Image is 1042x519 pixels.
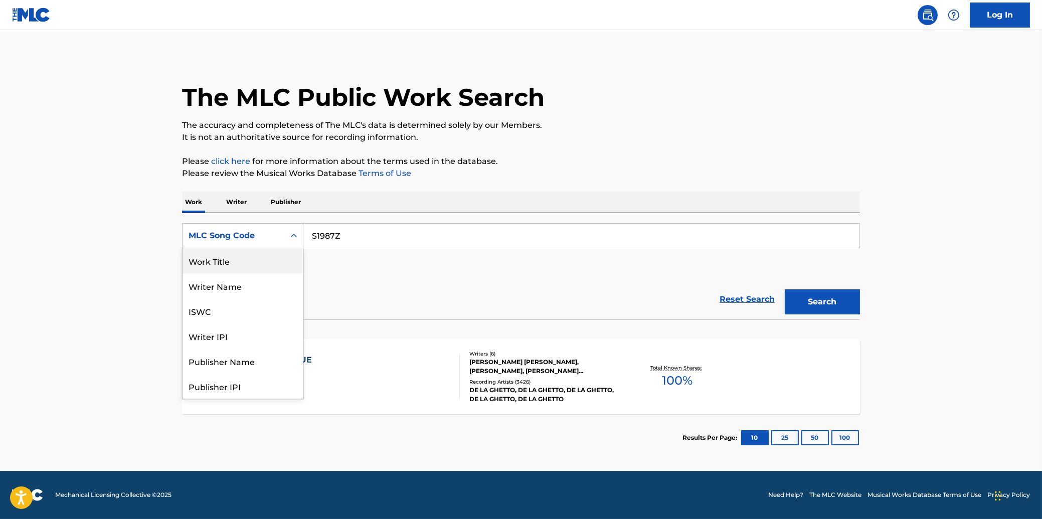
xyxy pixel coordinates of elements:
div: Work Title [183,248,303,273]
a: Terms of Use [357,168,411,178]
div: Help [944,5,964,25]
div: Drag [995,481,1001,511]
div: Writers ( 6 ) [469,350,621,358]
button: 10 [741,430,769,445]
h1: The MLC Public Work Search [182,82,545,112]
button: 25 [771,430,799,445]
img: logo [12,489,43,501]
div: DE LA GHETTO, DE LA GHETTO, DE LA GHETTO, DE LA GHETTO, DE LA GHETTO [469,386,621,404]
img: search [922,9,934,21]
a: click here [211,156,250,166]
a: Need Help? [768,490,803,499]
a: Reset Search [715,288,780,310]
div: Publisher Name [183,349,303,374]
span: 100 % [662,372,692,390]
div: [PERSON_NAME] [PERSON_NAME], [PERSON_NAME], [PERSON_NAME] [PERSON_NAME] [PERSON_NAME], [PERSON_NAME] [469,358,621,376]
form: Search Form [182,223,860,319]
span: Mechanical Licensing Collective © 2025 [55,490,171,499]
a: The MLC Website [809,490,861,499]
a: Privacy Policy [987,490,1030,499]
button: Search [785,289,860,314]
p: Please review the Musical Works Database [182,167,860,180]
p: It is not an authoritative source for recording information. [182,131,860,143]
img: MLC Logo [12,8,51,22]
a: Public Search [918,5,938,25]
p: Total Known Shares: [650,364,704,372]
div: Writer IPI [183,323,303,349]
iframe: Chat Widget [992,471,1042,519]
a: Log In [970,3,1030,28]
div: MLC Song Code [189,230,279,242]
div: ISWC [183,298,303,323]
p: Work [182,192,205,213]
button: 100 [831,430,859,445]
button: 50 [801,430,829,445]
div: Publisher IPI [183,374,303,399]
div: Recording Artists ( 3426 ) [469,378,621,386]
p: Publisher [268,192,304,213]
img: help [948,9,960,21]
p: Writer [223,192,250,213]
p: The accuracy and completeness of The MLC's data is determined solely by our Members. [182,119,860,131]
a: SENSACION DEL BLOQUEMLC Song Code:S1987ZISWC:T9047270008Writers (6)[PERSON_NAME] [PERSON_NAME], [... [182,339,860,414]
p: Please for more information about the terms used in the database. [182,155,860,167]
div: Writer Name [183,273,303,298]
p: Results Per Page: [682,433,740,442]
a: Musical Works Database Terms of Use [867,490,981,499]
